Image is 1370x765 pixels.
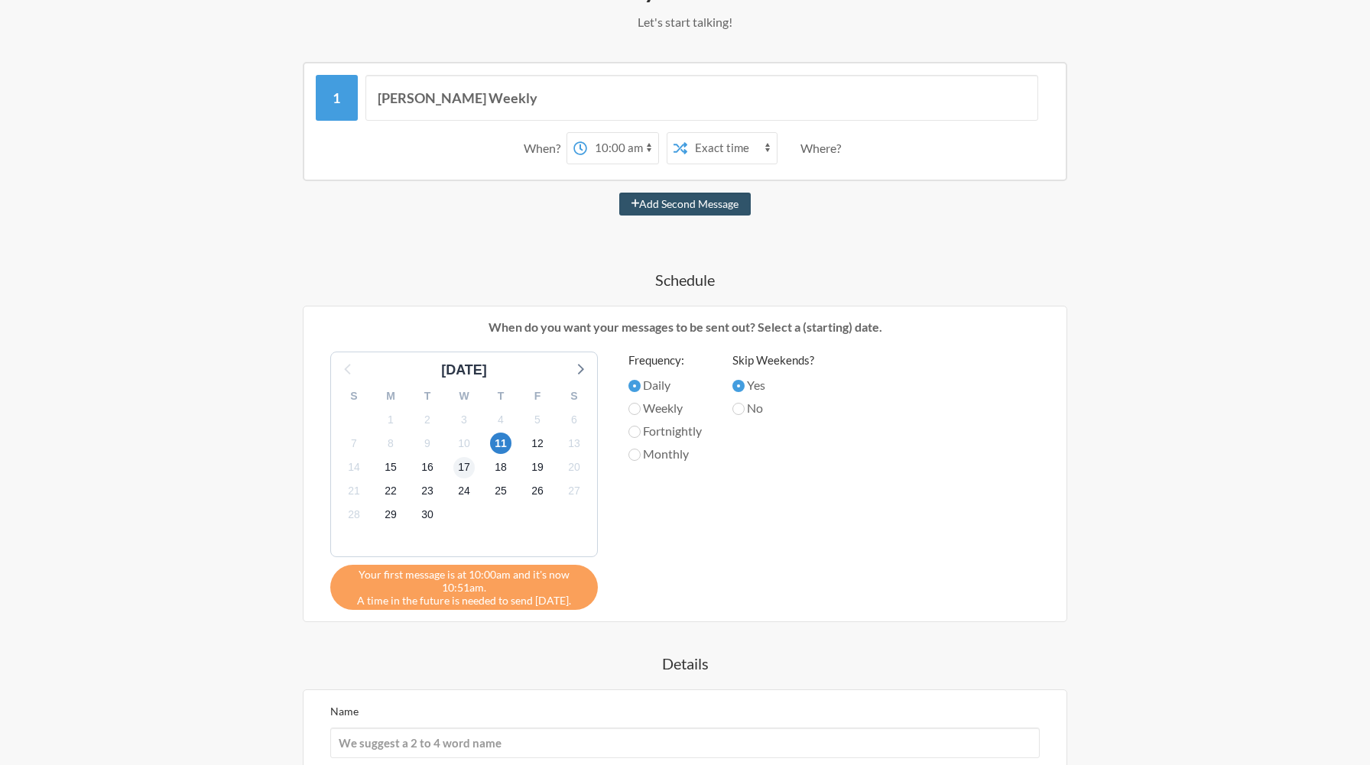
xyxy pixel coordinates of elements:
[417,457,438,478] span: Thursday, October 16, 2025
[380,433,401,454] span: Wednesday, October 8, 2025
[453,409,475,430] span: Friday, October 3, 2025
[417,409,438,430] span: Thursday, October 2, 2025
[417,504,438,526] span: Thursday, October 30, 2025
[453,481,475,502] span: Friday, October 24, 2025
[435,360,493,381] div: [DATE]
[628,445,702,463] label: Monthly
[628,352,702,369] label: Frequency:
[563,457,585,478] span: Monday, October 20, 2025
[453,457,475,478] span: Friday, October 17, 2025
[242,13,1128,31] p: Let's start talking!
[524,132,567,164] div: When?
[628,449,641,461] input: Monthly
[336,384,372,408] div: S
[417,481,438,502] span: Thursday, October 23, 2025
[482,384,519,408] div: T
[527,481,548,502] span: Sunday, October 26, 2025
[628,380,641,392] input: Daily
[343,457,365,478] span: Tuesday, October 14, 2025
[563,481,585,502] span: Monday, October 27, 2025
[380,481,401,502] span: Wednesday, October 22, 2025
[315,318,1055,336] p: When do you want your messages to be sent out? Select a (starting) date.
[372,384,409,408] div: M
[628,376,702,394] label: Daily
[732,380,745,392] input: Yes
[490,433,511,454] span: Saturday, October 11, 2025
[527,409,548,430] span: Sunday, October 5, 2025
[800,132,847,164] div: Where?
[628,422,702,440] label: Fortnightly
[732,352,814,369] label: Skip Weekends?
[330,565,598,610] div: A time in the future is needed to send [DATE].
[556,384,592,408] div: S
[330,705,359,718] label: Name
[563,409,585,430] span: Monday, October 6, 2025
[563,433,585,454] span: Monday, October 13, 2025
[446,384,482,408] div: W
[628,399,702,417] label: Weekly
[417,433,438,454] span: Thursday, October 9, 2025
[490,457,511,478] span: Saturday, October 18, 2025
[342,568,586,594] span: Your first message is at 10:00am and it's now 10:51am.
[365,75,1039,121] input: Message
[732,403,745,415] input: No
[343,433,365,454] span: Tuesday, October 7, 2025
[380,409,401,430] span: Wednesday, October 1, 2025
[619,193,752,216] button: Add Second Message
[732,399,814,417] label: No
[242,653,1128,674] h4: Details
[409,384,446,408] div: T
[343,481,365,502] span: Tuesday, October 21, 2025
[527,433,548,454] span: Sunday, October 12, 2025
[490,409,511,430] span: Saturday, October 4, 2025
[519,384,556,408] div: F
[380,457,401,478] span: Wednesday, October 15, 2025
[732,376,814,394] label: Yes
[527,457,548,478] span: Sunday, October 19, 2025
[343,504,365,526] span: Tuesday, October 28, 2025
[628,403,641,415] input: Weekly
[330,728,1040,758] input: We suggest a 2 to 4 word name
[453,433,475,454] span: Friday, October 10, 2025
[380,504,401,526] span: Wednesday, October 29, 2025
[628,426,641,438] input: Fortnightly
[242,269,1128,290] h4: Schedule
[490,481,511,502] span: Saturday, October 25, 2025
